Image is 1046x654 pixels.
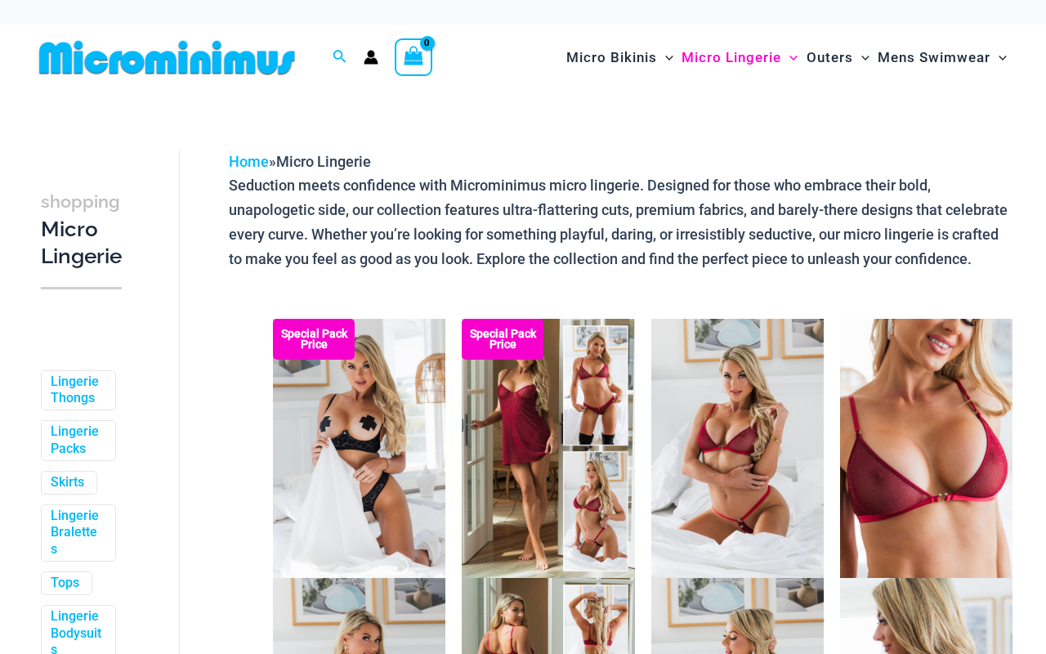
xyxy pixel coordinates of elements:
[462,329,543,350] b: Special Pack Price
[276,153,371,170] span: Micro Lingerie
[566,37,657,78] span: Micro Bikinis
[677,33,802,83] a: Micro LingerieMenu ToggleMenu Toggle
[51,575,79,592] a: Tops
[51,508,103,558] a: Lingerie Bralettes
[51,374,103,408] a: Lingerie Thongs
[562,33,677,83] a: Micro BikinisMenu ToggleMenu Toggle
[229,153,371,170] span: »
[462,319,634,578] img: Guilty Pleasures Red Collection Pack F
[990,37,1007,78] span: Menu Toggle
[51,423,103,458] a: Lingerie Packs
[874,33,1011,83] a: Mens SwimwearMenu ToggleMenu Toggle
[333,47,347,68] a: Search icon link
[51,474,84,491] a: Skirts
[840,319,1012,578] img: Guilty Pleasures Red 1045 Bra 01
[657,37,673,78] span: Menu Toggle
[273,329,355,350] b: Special Pack Price
[273,319,445,578] img: Nights Fall Silver Leopard 1036 Bra 6046 Thong 09v2
[395,38,432,76] a: View Shopping Cart, empty
[802,33,874,83] a: OutersMenu ToggleMenu Toggle
[229,173,1012,271] p: Seduction meets confidence with Microminimus micro lingerie. Designed for those who embrace their...
[41,191,120,212] span: shopping
[229,153,269,170] a: Home
[682,37,781,78] span: Micro Lingerie
[807,37,853,78] span: Outers
[853,37,869,78] span: Menu Toggle
[651,319,824,578] img: Guilty Pleasures Red 1045 Bra 689 Micro 05
[878,37,990,78] span: Mens Swimwear
[33,39,302,76] img: MM SHOP LOGO FLAT
[41,187,122,271] h3: Micro Lingerie
[560,30,1013,85] nav: Site Navigation
[781,37,798,78] span: Menu Toggle
[364,50,378,65] a: Account icon link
